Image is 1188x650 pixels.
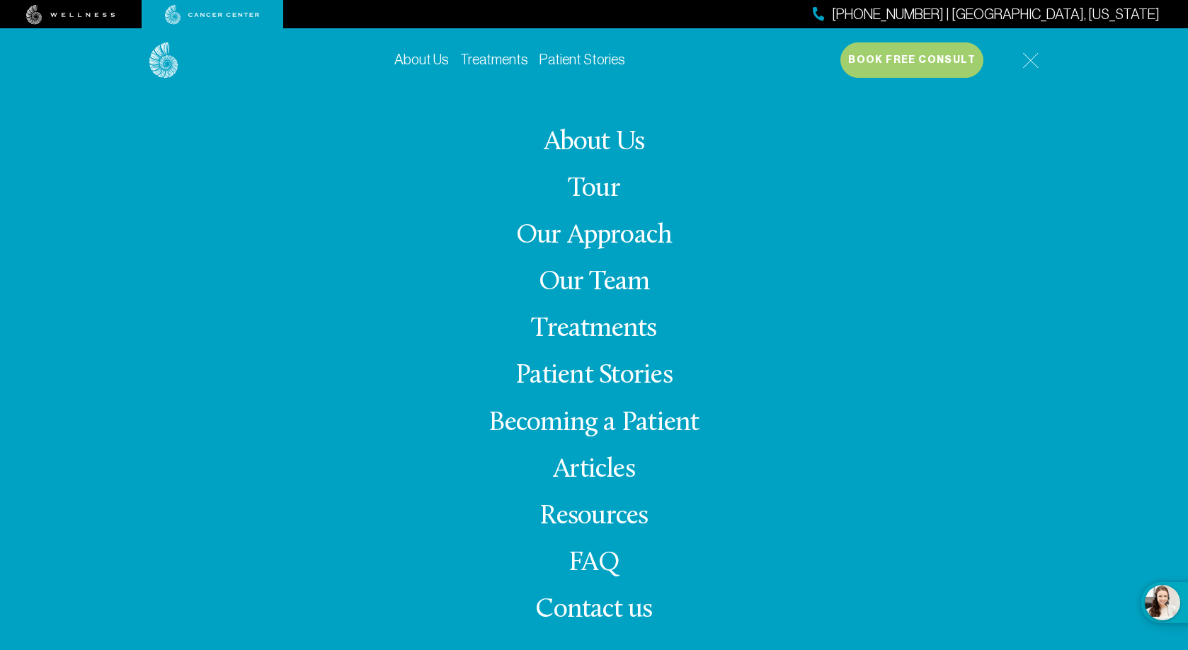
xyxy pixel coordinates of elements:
[539,269,650,296] a: Our Team
[544,129,645,156] a: About Us
[26,5,115,25] img: wellness
[832,4,1160,25] span: [PHONE_NUMBER] | [GEOGRAPHIC_DATA], [US_STATE]
[840,42,983,78] button: Book Free Consult
[539,503,648,530] a: Resources
[553,456,635,484] a: Articles
[165,5,260,25] img: cancer center
[569,550,619,577] a: FAQ
[531,315,656,343] a: Treatments
[489,410,699,437] a: Becoming a Patient
[516,222,673,250] a: Our Approach
[460,52,528,67] a: Treatments
[149,42,178,79] img: logo
[535,596,652,624] span: Contact us
[1022,52,1039,69] img: icon-hamburger
[568,175,620,203] a: Tour
[394,52,449,67] a: About Us
[813,4,1160,25] a: [PHONE_NUMBER] | [GEOGRAPHIC_DATA], [US_STATE]
[515,362,673,390] a: Patient Stories
[539,52,625,67] a: Patient Stories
